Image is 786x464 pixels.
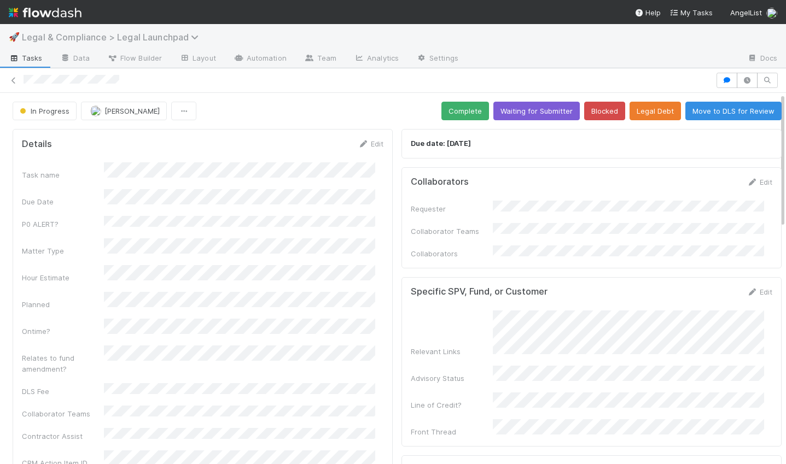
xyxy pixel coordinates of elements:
[411,400,493,410] div: Line of Credit?
[747,178,772,186] a: Edit
[295,50,345,68] a: Team
[411,426,493,437] div: Front Thread
[358,139,383,148] a: Edit
[22,386,104,397] div: DLS Fee
[9,52,43,63] span: Tasks
[104,107,160,115] span: [PERSON_NAME]
[18,107,69,115] span: In Progress
[22,326,104,337] div: Ontime?
[411,177,469,187] h5: Collaborators
[345,50,407,68] a: Analytics
[22,353,104,374] div: Relates to fund amendment?
[22,408,104,419] div: Collaborator Teams
[9,3,81,22] img: logo-inverted-e16ddd16eac7371096b0.svg
[411,346,493,357] div: Relevant Links
[171,50,225,68] a: Layout
[51,50,98,68] a: Data
[747,287,772,296] a: Edit
[441,102,489,120] button: Complete
[493,102,580,120] button: Waiting for Submitter
[22,431,104,442] div: Contractor Assist
[411,248,493,259] div: Collaborators
[766,8,777,19] img: avatar_ba22fd42-677f-4b89-aaa3-073be741e398.png
[685,102,782,120] button: Move to DLS for Review
[22,219,104,230] div: P0 ALERT?
[669,8,713,17] span: My Tasks
[411,286,548,297] h5: Specific SPV, Fund, or Customer
[81,102,167,120] button: [PERSON_NAME]
[13,102,77,120] button: In Progress
[407,50,467,68] a: Settings
[634,7,661,18] div: Help
[738,50,786,68] a: Docs
[411,373,493,384] div: Advisory Status
[22,272,104,283] div: Hour Estimate
[584,102,625,120] button: Blocked
[225,50,295,68] a: Automation
[22,299,104,310] div: Planned
[411,226,493,237] div: Collaborator Teams
[22,245,104,256] div: Matter Type
[730,8,762,17] span: AngelList
[22,169,104,180] div: Task name
[669,7,713,18] a: My Tasks
[98,50,171,68] a: Flow Builder
[22,139,52,150] h5: Details
[22,196,104,207] div: Due Date
[90,105,101,116] img: avatar_b5be9b1b-4537-4870-b8e7-50cc2287641b.png
[630,102,681,120] button: Legal Debt
[411,139,471,148] strong: Due date: [DATE]
[9,32,20,42] span: 🚀
[107,52,162,63] span: Flow Builder
[22,32,204,43] span: Legal & Compliance > Legal Launchpad
[411,203,493,214] div: Requester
